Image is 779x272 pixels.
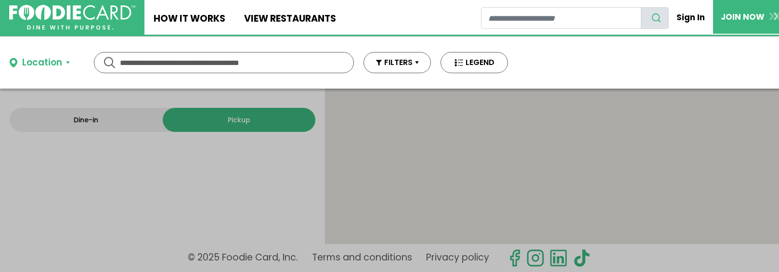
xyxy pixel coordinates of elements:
[441,52,508,73] button: LEGEND
[669,7,713,28] a: Sign In
[9,5,135,30] img: FoodieCard; Eat, Drink, Save, Donate
[364,52,431,73] button: FILTERS
[481,7,641,29] input: restaurant search
[641,7,669,29] button: search
[10,56,70,70] button: Location
[22,56,62,70] div: Location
